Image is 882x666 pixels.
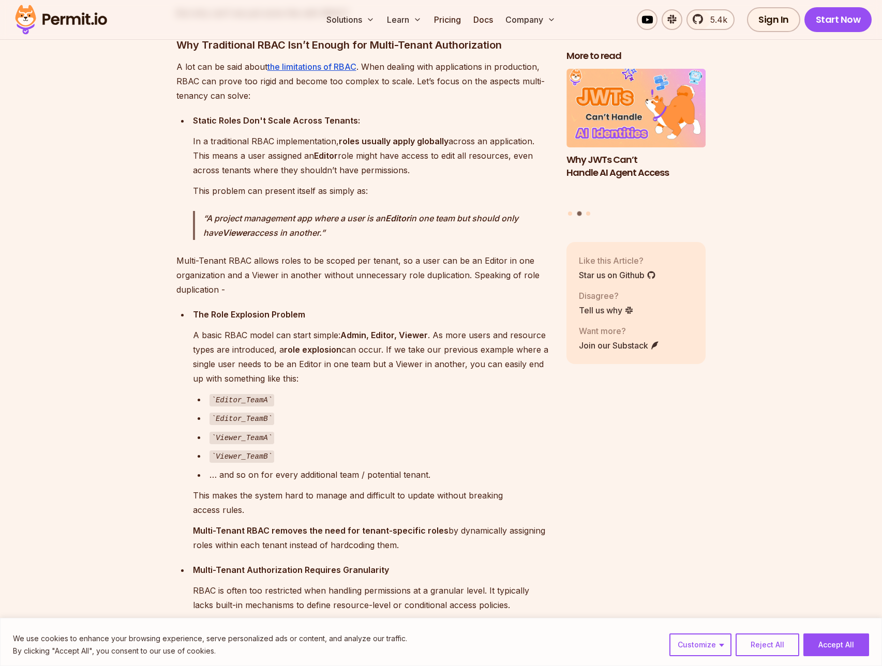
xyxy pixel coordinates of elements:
[210,450,275,463] code: Viewer_TeamB
[566,50,706,63] h2: More to read
[579,304,634,316] a: Tell us why
[193,309,305,320] strong: The Role Explosion Problem
[222,228,250,238] strong: Viewer
[568,211,572,215] button: Go to slide 1
[203,211,550,240] p: A project management app where a user is an in one team but should only have access in another.
[193,525,449,536] strong: Multi-Tenant RBAC removes the need for tenant-specific roles
[176,37,550,53] h3: Why Traditional RBAC Isn’t Enough for Multi-Tenant Authorization
[267,62,356,72] a: the limitations of RBAC
[566,69,706,217] div: Posts
[193,328,550,386] p: A basic RBAC model can start simple: . As more users and resource types are introduced, a can occ...
[704,13,727,26] span: 5.4k
[736,633,799,656] button: Reject All
[579,339,660,351] a: Join our Substack
[210,413,275,425] code: Editor_TeamB
[501,9,560,30] button: Company
[566,153,706,179] h3: Why JWTs Can’t Handle AI Agent Access
[210,394,275,406] code: Editor_TeamA
[193,488,550,517] p: This makes the system hard to manage and difficult to update without breaking access rules.
[566,69,706,205] li: 2 of 3
[193,583,550,612] p: RBAC is often too restricted when handling permissions at a granular level. It typically lacks bu...
[193,565,389,575] strong: Multi-Tenant Authorization Requires Granularity
[385,213,409,223] strong: Editor
[586,211,590,215] button: Go to slide 3
[669,633,731,656] button: Customize
[579,254,656,266] p: Like this Article?
[176,59,550,103] p: A lot can be said about . When dealing with applications in production, RBAC can prove too rigid ...
[314,150,338,161] strong: Editor
[804,7,872,32] a: Start Now
[176,253,550,297] p: Multi-Tenant RBAC allows roles to be scoped per tenant, so a user can be an Editor in one organiz...
[803,633,869,656] button: Accept All
[193,523,550,552] p: by dynamically assigning roles within each tenant instead of hardcoding them.
[340,330,428,340] strong: Admin, Editor, Viewer
[284,344,341,355] strong: role explosion
[13,645,407,657] p: By clicking "Accept All", you consent to our use of cookies.
[193,184,550,198] p: This problem can present itself as simply as:
[566,69,706,205] a: Why JWTs Can’t Handle AI Agent AccessWhy JWTs Can’t Handle AI Agent Access
[747,7,800,32] a: Sign In
[210,432,275,444] code: Viewer_TeamA
[383,9,426,30] button: Learn
[579,324,660,337] p: Want more?
[430,9,465,30] a: Pricing
[469,9,497,30] a: Docs
[193,115,360,126] strong: Static Roles Don't Scale Across Tenants:
[686,9,735,30] a: 5.4k
[210,467,550,482] div: … and so on for every additional team / potential tenant.
[193,134,550,177] p: In a traditional RBAC implementation, across an application. This means a user assigned an role m...
[13,632,407,645] p: We use cookies to enhance your browsing experience, serve personalized ads or content, and analyz...
[10,2,112,37] img: Permit logo
[577,211,581,216] button: Go to slide 2
[579,289,634,301] p: Disagree?
[322,9,379,30] button: Solutions
[579,268,656,281] a: Star us on Github
[566,69,706,147] img: Why JWTs Can’t Handle AI Agent Access
[339,136,449,146] strong: roles usually apply globally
